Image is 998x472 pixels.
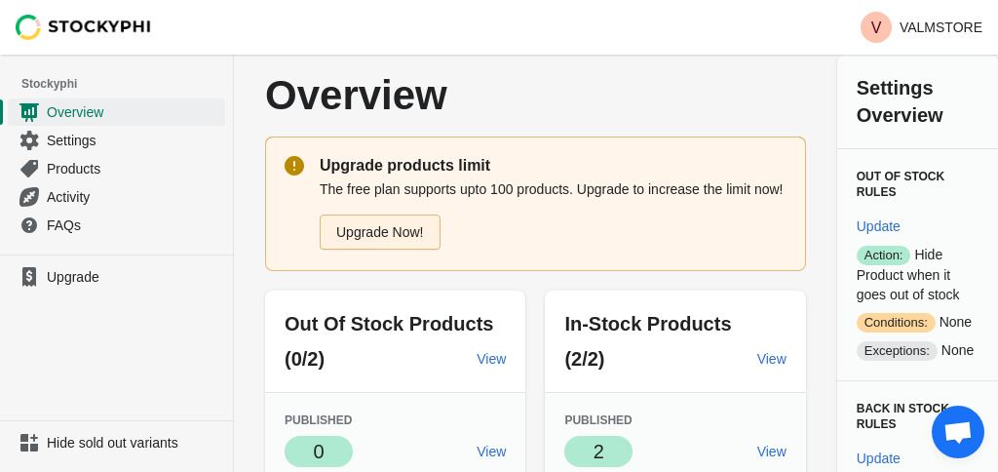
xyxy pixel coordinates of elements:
[564,313,731,334] span: In-Stock Products
[285,413,352,427] span: Published
[857,169,979,200] h3: Out of Stock Rules
[285,348,325,370] span: (0/2)
[16,15,152,40] img: Stockyphi
[47,102,221,122] span: Overview
[857,246,911,265] span: Action:
[8,98,225,126] a: Overview
[320,154,787,177] p: Upgrade products limit
[594,441,604,462] span: 2
[8,182,225,211] a: Activity
[757,351,787,367] span: View
[853,8,990,47] button: Avatar with initials VVALMSTORE
[857,451,901,466] span: Update
[8,211,225,239] a: FAQs
[871,20,882,36] text: V
[757,444,787,459] span: View
[477,444,506,459] span: View
[564,413,632,427] span: Published
[857,218,901,234] span: Update
[857,245,979,304] p: Hide Product when it goes out of stock
[265,74,619,117] p: Overview
[320,179,787,199] p: The free plan supports upto 100 products. Upgrade to increase the limit now!
[857,312,979,333] p: None
[857,401,979,432] h3: Back in Stock Rules
[857,340,979,361] p: None
[749,341,794,376] a: View
[8,429,225,456] a: Hide sold out variants
[8,263,225,291] a: Upgrade
[47,216,221,235] span: FAQs
[469,434,514,469] a: View
[564,348,604,370] span: (2/2)
[857,341,938,361] span: Exceptions:
[900,20,982,35] p: VALMSTORE
[932,406,984,458] div: Open chat
[285,313,493,334] span: Out Of Stock Products
[861,12,892,43] span: Avatar with initials V
[47,159,221,178] span: Products
[469,341,514,376] a: View
[47,433,221,452] span: Hide sold out variants
[8,126,225,154] a: Settings
[477,351,506,367] span: View
[8,154,225,182] a: Products
[857,313,936,333] span: Conditions:
[47,131,221,150] span: Settings
[21,74,233,94] span: Stockyphi
[857,77,943,126] span: Settings Overview
[849,209,908,244] button: Update
[47,187,221,207] span: Activity
[47,267,221,287] span: Upgrade
[749,434,794,469] a: View
[313,441,324,462] span: 0
[320,215,441,250] a: Upgrade Now!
